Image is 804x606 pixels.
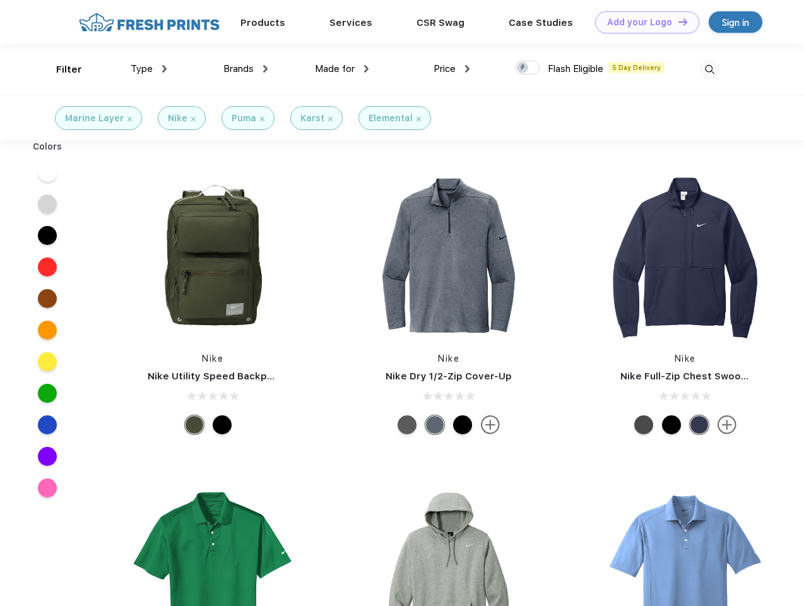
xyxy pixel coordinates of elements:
a: Sign in [709,11,762,33]
img: dropdown.png [364,65,369,73]
img: filter_cancel.svg [260,117,264,121]
div: Black Heather [398,415,417,434]
div: Navy Heather [425,415,444,434]
span: 5 Day Delivery [608,62,665,73]
div: Anthracite [634,415,653,434]
div: Nike [168,112,187,125]
a: Products [240,17,285,28]
img: DT [678,18,687,25]
div: Sign in [722,15,749,30]
img: filter_cancel.svg [417,117,421,121]
span: Brands [223,63,254,74]
a: Nike [675,353,696,364]
a: Nike Utility Speed Backpack [148,371,284,382]
div: Elemental [369,112,413,125]
img: filter_cancel.svg [328,117,333,121]
div: Filter [56,62,82,77]
img: func=resize&h=266 [129,172,297,340]
img: more.svg [481,415,500,434]
a: Nike [438,353,459,364]
div: Marine Layer [65,112,124,125]
img: filter_cancel.svg [191,117,196,121]
img: dropdown.png [162,65,167,73]
div: Colors [23,140,72,153]
img: filter_cancel.svg [127,117,132,121]
img: more.svg [718,415,736,434]
span: Price [434,63,456,74]
span: Type [131,63,153,74]
div: Puma [232,112,256,125]
div: Black [213,415,232,434]
div: Cargo Khaki [185,415,204,434]
div: Black [453,415,472,434]
a: Nike Full-Zip Chest Swoosh Jacket [620,371,788,382]
a: Nike [202,353,223,364]
div: Karst [300,112,324,125]
img: func=resize&h=266 [601,172,769,340]
img: desktop_search.svg [699,59,720,80]
a: CSR Swag [417,17,464,28]
a: Services [329,17,372,28]
div: Midnight Navy [690,415,709,434]
img: func=resize&h=266 [365,172,533,340]
span: Made for [315,63,355,74]
span: Flash Eligible [548,63,603,74]
img: dropdown.png [465,65,470,73]
div: Add your Logo [607,17,672,28]
a: Nike Dry 1/2-Zip Cover-Up [386,371,512,382]
div: Black [662,415,681,434]
img: fo%20logo%202.webp [75,11,223,33]
img: dropdown.png [263,65,268,73]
